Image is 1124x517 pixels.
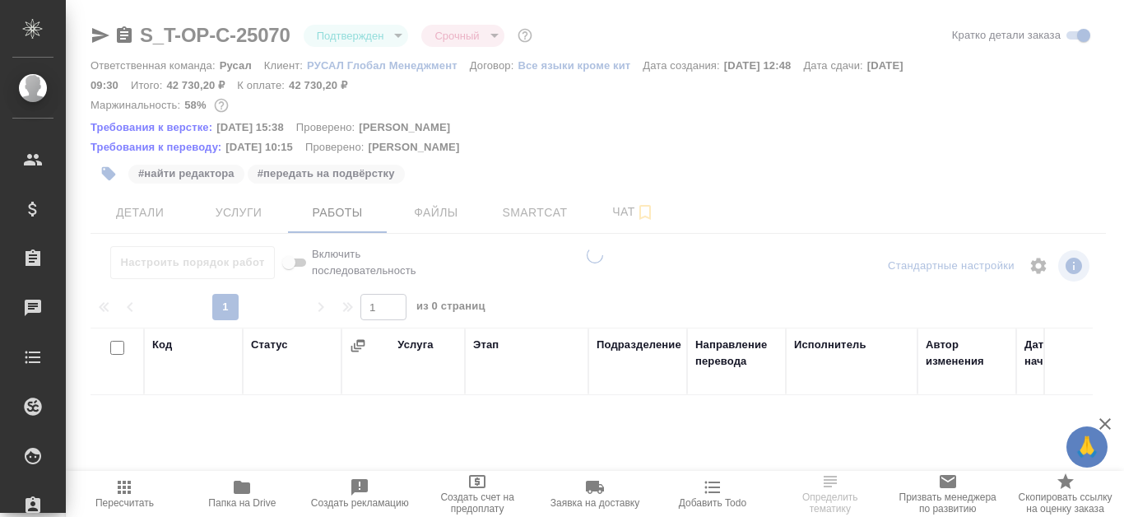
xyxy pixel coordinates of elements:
[597,337,681,353] div: Подразделение
[473,337,499,353] div: Этап
[1016,491,1114,515] span: Скопировать ссылку на оценку заказа
[1073,430,1101,464] span: 🙏
[419,471,536,517] button: Создать счет на предоплату
[926,337,1008,370] div: Автор изменения
[653,471,771,517] button: Добавить Todo
[536,471,654,517] button: Заявка на доставку
[899,491,996,515] span: Призвать менеджера по развитию
[429,491,527,515] span: Создать счет на предоплату
[311,497,409,509] span: Создать рекламацию
[208,497,276,509] span: Папка на Drive
[350,338,366,354] button: Сгруппировать
[152,337,172,353] div: Код
[251,337,288,353] div: Статус
[794,337,866,353] div: Исполнитель
[771,471,889,517] button: Определить тематику
[95,497,154,509] span: Пересчитать
[301,471,419,517] button: Создать рекламацию
[1006,471,1124,517] button: Скопировать ссылку на оценку заказа
[183,471,301,517] button: Папка на Drive
[66,471,183,517] button: Пересчитать
[550,497,639,509] span: Заявка на доставку
[397,337,433,353] div: Услуга
[781,491,879,515] span: Определить тематику
[679,497,746,509] span: Добавить Todo
[695,337,778,370] div: Направление перевода
[889,471,1006,517] button: Призвать менеджера по развитию
[1024,337,1090,370] div: Дата начала
[1066,426,1108,468] button: 🙏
